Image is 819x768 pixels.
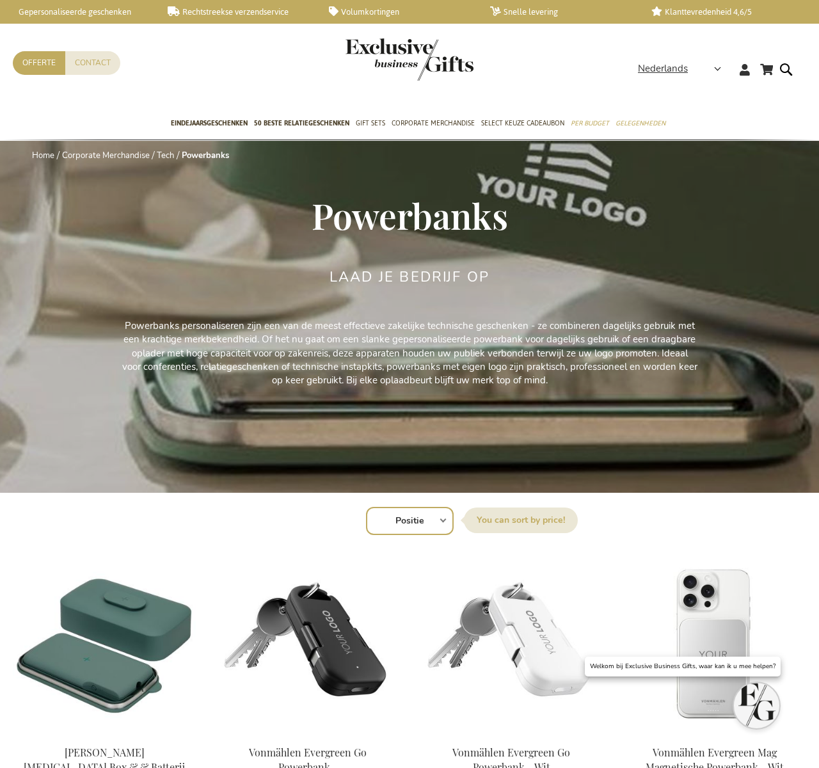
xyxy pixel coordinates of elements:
a: Vonmählen Evergreen Go Powerbank [420,730,603,742]
p: Powerbanks personaliseren zijn een van de meest effectieve zakelijke technische geschenken - ze c... [122,319,697,388]
span: Gift Sets [356,116,385,130]
span: Nederlands [638,61,688,76]
span: Eindejaarsgeschenken [171,116,248,130]
img: Vonmählen Evergreen Go Powerbank [420,556,603,735]
img: Stolp Digital Detox Box & Battery Bundle - Green [13,556,196,735]
a: 50 beste relatiegeschenken [254,108,349,140]
a: Vonmählen Evergreen Mag Magnetische Powerbank - Wit [623,730,806,742]
a: Snelle levering [490,6,631,17]
a: Per Budget [571,108,609,140]
h2: Laad je bedrijf Op [330,269,489,285]
span: Powerbanks [312,191,508,239]
span: Gelegenheden [616,116,665,130]
a: Select Keuze Cadeaubon [481,108,564,140]
a: Offerte [13,51,65,75]
span: 50 beste relatiegeschenken [254,116,349,130]
a: Stolp Digital Detox Box & Battery Bundle - Green [13,730,196,742]
a: Contact [65,51,120,75]
a: Volumkortingen [329,6,470,17]
label: Sorteer op [464,508,578,533]
a: store logo [346,38,409,81]
a: Eindejaarsgeschenken [171,108,248,140]
span: Select Keuze Cadeaubon [481,116,564,130]
img: Vonmählen Evergreen Mag Magnetische Powerbank - Wit [623,556,806,735]
span: Per Budget [571,116,609,130]
a: Tech [157,150,174,161]
a: Gelegenheden [616,108,665,140]
a: Klanttevredenheid 4,6/5 [651,6,792,17]
a: Corporate Merchandise [392,108,475,140]
strong: Powerbanks [182,150,229,161]
a: Rechtstreekse verzendservice [168,6,308,17]
a: Vonmählen Evergreen Go Powerbank [216,730,399,742]
img: Vonmählen Evergreen Go Powerbank [216,556,399,735]
a: Gift Sets [356,108,385,140]
img: Exclusive Business gifts logo [346,38,473,81]
a: Gepersonaliseerde geschenken [6,6,147,17]
span: Corporate Merchandise [392,116,475,130]
a: Corporate Merchandise [62,150,150,161]
a: Home [32,150,54,161]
